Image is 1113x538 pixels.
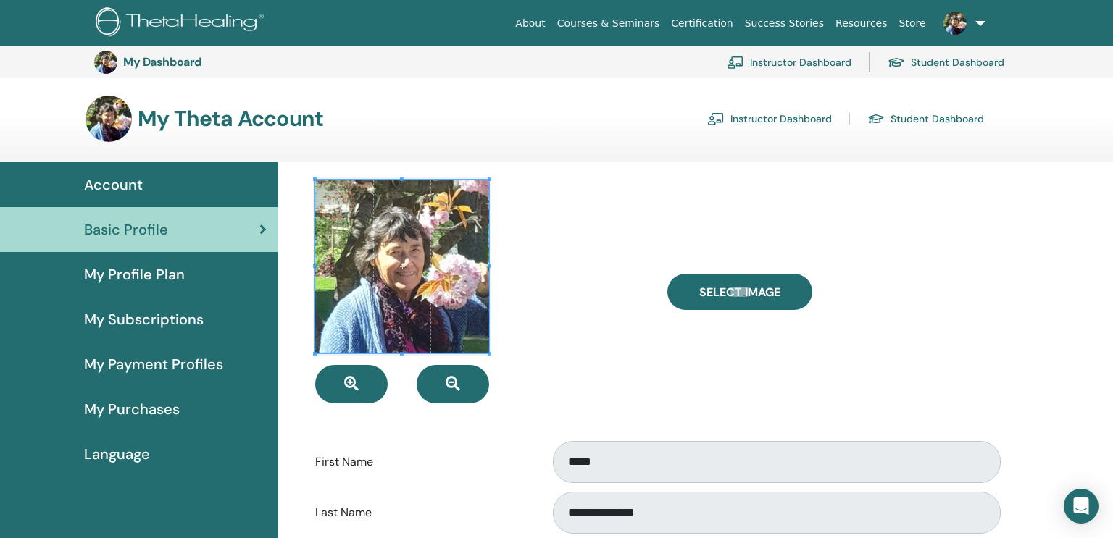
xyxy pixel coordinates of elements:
a: Success Stories [739,10,830,37]
label: First Name [304,448,539,476]
img: default.jpg [943,12,967,35]
a: Store [893,10,932,37]
img: chalkboard-teacher.svg [727,56,744,69]
a: About [509,10,551,37]
span: Language [84,443,150,465]
span: Select Image [699,285,780,300]
span: My Payment Profiles [84,353,223,375]
a: Certification [665,10,738,37]
a: Instructor Dashboard [707,107,832,130]
span: My Profile Plan [84,264,185,285]
img: graduation-cap.svg [888,56,905,69]
h3: My Theta Account [138,106,323,132]
label: Last Name [304,499,539,526]
a: Instructor Dashboard [727,46,851,78]
h3: My Dashboard [123,55,268,69]
span: Basic Profile [84,219,168,240]
img: default.jpg [94,51,117,74]
input: Select Image [730,287,749,297]
a: Student Dashboard [867,107,984,130]
img: chalkboard-teacher.svg [707,112,725,125]
img: logo.png [96,7,269,40]
span: Account [84,174,143,196]
img: graduation-cap.svg [867,113,885,125]
a: Resources [830,10,893,37]
a: Courses & Seminars [551,10,666,37]
a: Student Dashboard [888,46,1004,78]
img: default.jpg [86,96,132,142]
div: Open Intercom Messenger [1064,489,1099,524]
span: My Subscriptions [84,308,204,330]
span: My Purchases [84,398,180,420]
